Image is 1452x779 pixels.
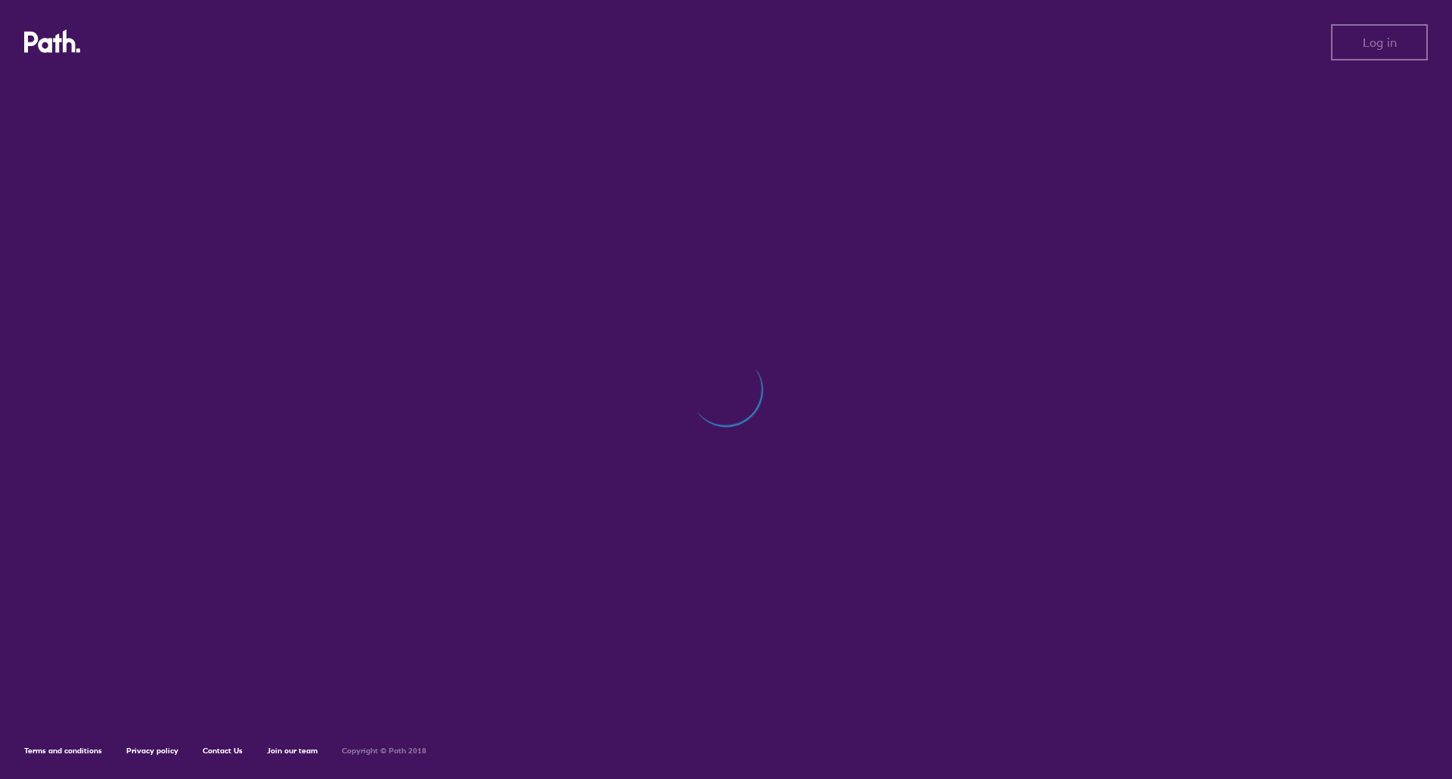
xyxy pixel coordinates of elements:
[342,747,427,756] h6: Copyright © Path 2018
[1363,36,1397,49] span: Log in
[126,746,178,756] a: Privacy policy
[267,746,318,756] a: Join our team
[203,746,243,756] a: Contact Us
[1331,24,1428,60] button: Log in
[24,746,102,756] a: Terms and conditions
